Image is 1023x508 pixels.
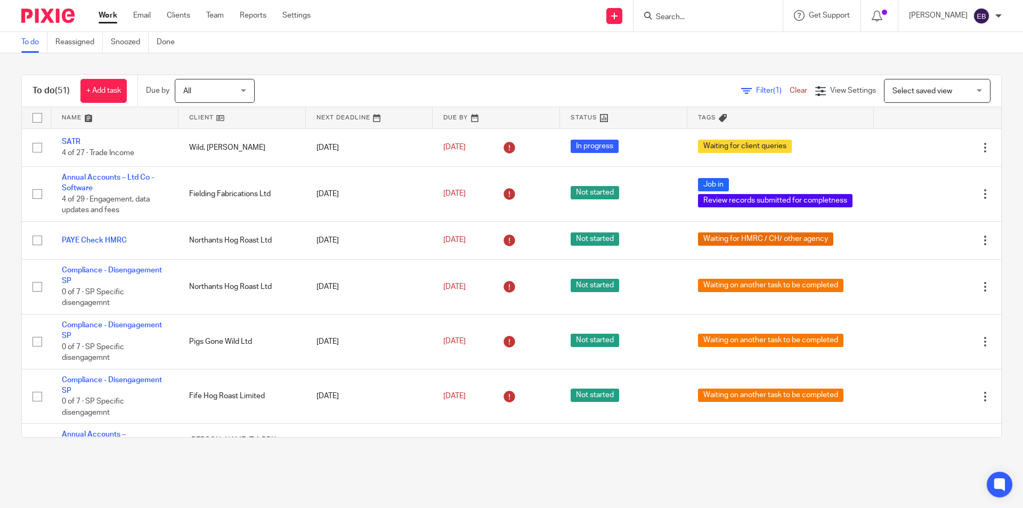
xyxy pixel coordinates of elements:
span: Review records submitted for completness [698,194,852,207]
a: Compliance - Disengagement SP [62,376,162,394]
span: 0 of 7 · SP Specific disengagemnt [62,343,124,362]
td: [DATE] [306,260,433,315]
span: Job in [698,178,729,191]
a: Done [157,32,183,53]
span: Not started [571,279,619,292]
span: [DATE] [443,237,466,244]
span: View Settings [830,87,876,94]
a: + Add task [80,79,127,103]
td: [PERSON_NAME] T/A PRK Services [178,424,306,467]
td: Fielding Fabrications Ltd [178,166,306,221]
span: [DATE] [443,144,466,151]
span: Not started [571,186,619,199]
span: Waiting for HMRC / CH/ other agency [698,232,833,246]
span: Waiting on another task to be completed [698,334,843,347]
span: Not started [571,334,619,347]
a: Compliance - Disengagement SP [62,267,162,285]
td: Northants Hog Roast Ltd [178,221,306,259]
td: [DATE] [306,128,433,166]
span: 4 of 27 · Trade Income [62,149,134,157]
h1: To do [33,85,70,96]
span: All [183,87,191,95]
a: Email [133,10,151,21]
a: To do [21,32,47,53]
td: [DATE] [306,166,433,221]
a: Compliance - Disengagement SP [62,321,162,340]
a: Clients [167,10,190,21]
p: [PERSON_NAME] [909,10,968,21]
span: In progress [571,140,619,153]
p: Due by [146,85,169,96]
td: [DATE] [306,369,433,424]
a: Snoozed [111,32,149,53]
a: Annual Accounts – ST/Partnership - Software [62,431,149,449]
td: Northants Hog Roast Ltd [178,260,306,315]
td: Wild, [PERSON_NAME] [178,128,306,166]
span: Get Support [809,12,850,19]
span: Waiting for client queries [698,140,792,153]
a: Reports [240,10,266,21]
a: PAYE Check HMRC [62,237,127,244]
img: svg%3E [973,7,990,25]
a: Work [99,10,117,21]
span: Waiting on another task to be completed [698,389,843,402]
td: [DATE] [306,424,433,467]
span: Select saved view [892,87,952,95]
td: Pigs Gone Wild Ltd [178,314,306,369]
span: 0 of 7 · SP Specific disengagemnt [62,288,124,307]
span: Not started [571,232,619,246]
a: SATR [62,138,80,146]
a: Annual Accounts – Ltd Co - Software [62,174,154,192]
td: [DATE] [306,314,433,369]
input: Search [655,13,751,22]
span: Tags [698,115,716,120]
img: Pixie [21,9,75,23]
span: (1) [773,87,782,94]
span: [DATE] [443,190,466,198]
a: Clear [790,87,807,94]
a: Settings [282,10,311,21]
span: [DATE] [443,283,466,291]
span: 0 of 7 · SP Specific disengagemnt [62,398,124,417]
a: Team [206,10,224,21]
span: [DATE] [443,338,466,345]
a: Reassigned [55,32,103,53]
span: (51) [55,86,70,95]
span: [DATE] [443,392,466,400]
span: 4 of 29 · Engagement, data updates and fees [62,196,150,214]
span: Filter [756,87,790,94]
span: Waiting on another task to be completed [698,279,843,292]
td: [DATE] [306,221,433,259]
td: Fife Hog Roast Limited [178,369,306,424]
span: Not started [571,389,619,402]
